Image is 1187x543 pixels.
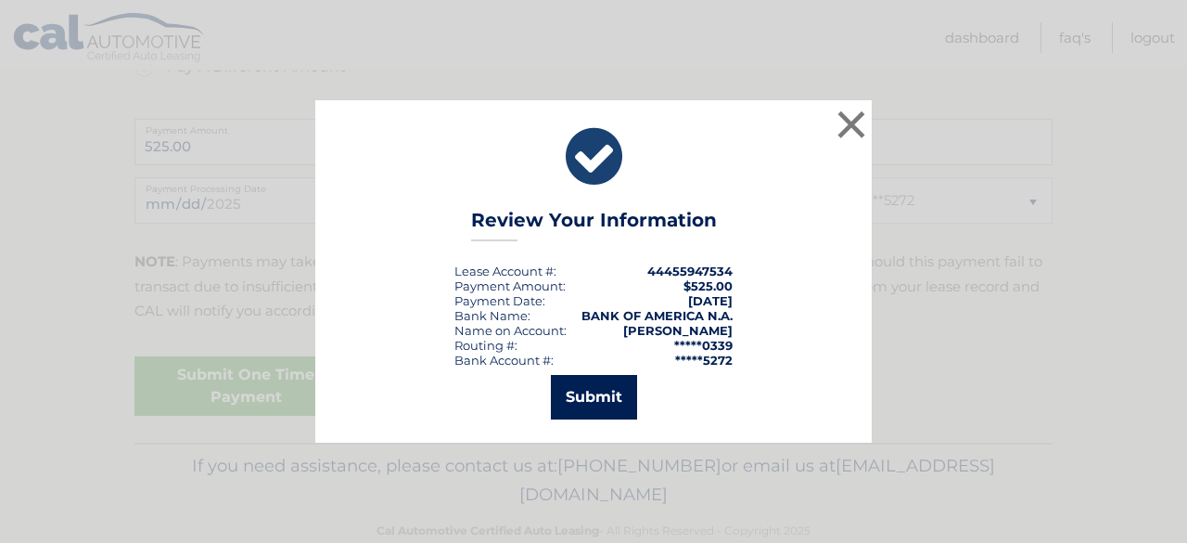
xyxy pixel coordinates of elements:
[454,353,554,368] div: Bank Account #:
[683,278,733,293] span: $525.00
[471,209,717,241] h3: Review Your Information
[454,293,545,308] div: :
[688,293,733,308] span: [DATE]
[454,308,530,323] div: Bank Name:
[647,264,733,278] strong: 44455947534
[454,264,556,278] div: Lease Account #:
[833,106,870,143] button: ×
[454,323,567,338] div: Name on Account:
[454,278,566,293] div: Payment Amount:
[454,338,517,353] div: Routing #:
[551,375,637,420] button: Submit
[623,323,733,338] strong: [PERSON_NAME]
[454,293,542,308] span: Payment Date
[581,308,733,323] strong: BANK OF AMERICA N.A.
